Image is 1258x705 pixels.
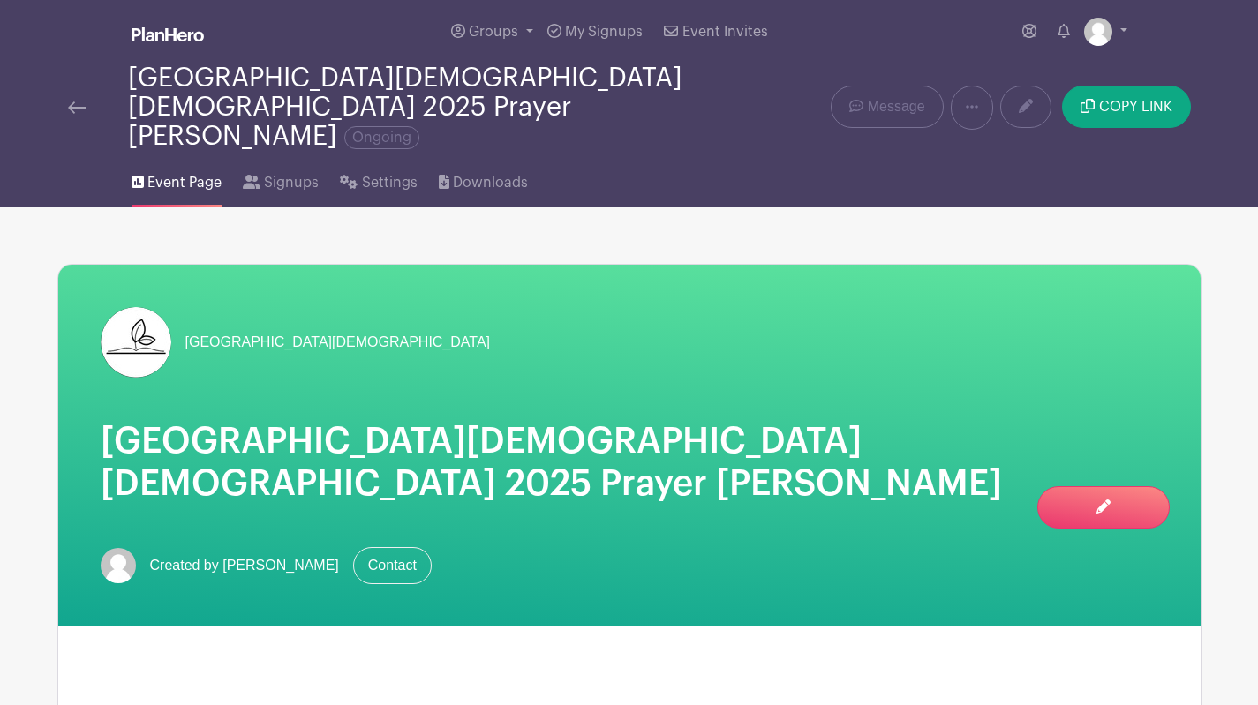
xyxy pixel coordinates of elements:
a: Message [831,86,943,128]
button: COPY LINK [1062,86,1190,128]
a: Signups [243,151,319,207]
span: COPY LINK [1099,100,1172,114]
span: Ongoing [344,126,419,149]
span: [GEOGRAPHIC_DATA][DEMOGRAPHIC_DATA] [185,332,491,353]
img: logo_white-6c42ec7e38ccf1d336a20a19083b03d10ae64f83f12c07503d8b9e83406b4c7d.svg [132,27,204,41]
span: Groups [469,25,518,39]
img: default-ce2991bfa6775e67f084385cd625a349d9dcbb7a52a09fb2fda1e96e2d18dcdb.png [1084,18,1112,46]
span: Message [868,96,925,117]
a: Event Page [132,151,222,207]
span: My Signups [565,25,643,39]
h1: [GEOGRAPHIC_DATA][DEMOGRAPHIC_DATA][DEMOGRAPHIC_DATA] 2025 Prayer [PERSON_NAME] [101,420,1158,505]
div: [GEOGRAPHIC_DATA][DEMOGRAPHIC_DATA][DEMOGRAPHIC_DATA] 2025 Prayer [PERSON_NAME] [128,64,700,151]
a: Settings [340,151,417,207]
img: default-ce2991bfa6775e67f084385cd625a349d9dcbb7a52a09fb2fda1e96e2d18dcdb.png [101,548,136,583]
span: Settings [362,172,418,193]
span: Created by [PERSON_NAME] [150,555,339,576]
a: Downloads [439,151,528,207]
img: GCBC%20Icon.jpg [101,307,171,378]
span: Downloads [453,172,528,193]
img: back-arrow-29a5d9b10d5bd6ae65dc969a981735edf675c4d7a1fe02e03b50dbd4ba3cdb55.svg [68,101,86,114]
span: Signups [264,172,319,193]
span: Event Page [147,172,222,193]
a: Contact [353,547,432,584]
span: Event Invites [682,25,768,39]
